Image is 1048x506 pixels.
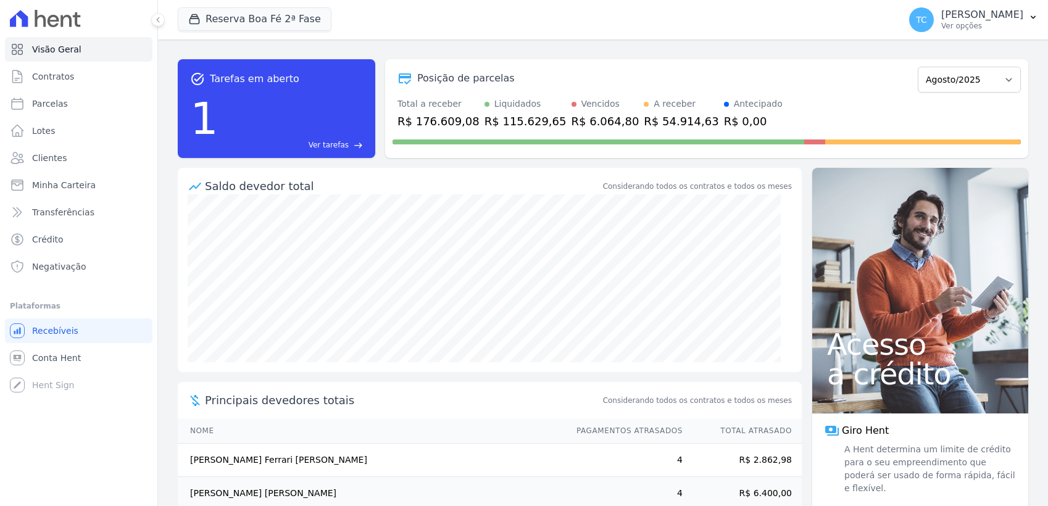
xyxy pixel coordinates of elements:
[494,97,541,110] div: Liquidados
[5,173,152,197] a: Minha Carteira
[190,86,218,151] div: 1
[354,141,363,150] span: east
[32,43,81,56] span: Visão Geral
[5,254,152,279] a: Negativação
[5,146,152,170] a: Clientes
[178,418,565,444] th: Nome
[32,352,81,364] span: Conta Hent
[32,325,78,337] span: Recebíveis
[32,233,64,246] span: Crédito
[916,15,927,24] span: TC
[5,64,152,89] a: Contratos
[581,97,620,110] div: Vencidos
[683,418,802,444] th: Total Atrasado
[210,72,299,86] span: Tarefas em aberto
[644,113,718,130] div: R$ 54.914,63
[32,70,74,83] span: Contratos
[205,178,601,194] div: Saldo devedor total
[941,21,1023,31] p: Ver opções
[397,97,480,110] div: Total a receber
[178,7,331,31] button: Reserva Boa Fé 2ª Fase
[565,418,683,444] th: Pagamentos Atrasados
[190,72,205,86] span: task_alt
[417,71,515,86] div: Posição de parcelas
[309,139,349,151] span: Ver tarefas
[565,444,683,477] td: 4
[5,227,152,252] a: Crédito
[572,113,639,130] div: R$ 6.064,80
[32,179,96,191] span: Minha Carteira
[899,2,1048,37] button: TC [PERSON_NAME] Ver opções
[32,260,86,273] span: Negativação
[32,97,68,110] span: Parcelas
[603,395,792,406] span: Considerando todos os contratos e todos os meses
[5,91,152,116] a: Parcelas
[32,152,67,164] span: Clientes
[223,139,363,151] a: Ver tarefas east
[827,359,1013,389] span: a crédito
[842,423,889,438] span: Giro Hent
[32,206,94,218] span: Transferências
[603,181,792,192] div: Considerando todos os contratos e todos os meses
[205,392,601,409] span: Principais devedores totais
[10,299,148,313] div: Plataformas
[397,113,480,130] div: R$ 176.609,08
[724,113,783,130] div: R$ 0,00
[5,37,152,62] a: Visão Geral
[827,330,1013,359] span: Acesso
[32,125,56,137] span: Lotes
[5,318,152,343] a: Recebíveis
[842,443,1016,495] span: A Hent determina um limite de crédito para o seu empreendimento que poderá ser usado de forma ráp...
[654,97,696,110] div: A receber
[5,118,152,143] a: Lotes
[5,346,152,370] a: Conta Hent
[734,97,783,110] div: Antecipado
[683,444,802,477] td: R$ 2.862,98
[484,113,567,130] div: R$ 115.629,65
[178,444,565,477] td: [PERSON_NAME] Ferrari [PERSON_NAME]
[941,9,1023,21] p: [PERSON_NAME]
[5,200,152,225] a: Transferências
